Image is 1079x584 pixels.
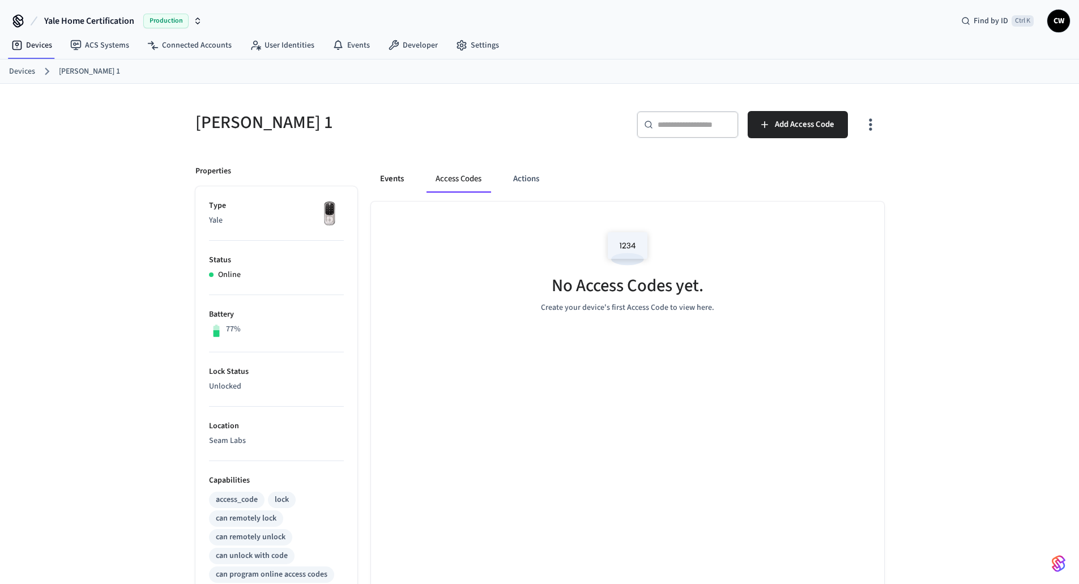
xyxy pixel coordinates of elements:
a: Events [323,35,379,56]
span: Find by ID [974,15,1008,27]
span: Yale Home Certification [44,14,134,28]
a: Developer [379,35,447,56]
p: Seam Labs [209,435,344,447]
h5: No Access Codes yet. [552,274,703,297]
span: Ctrl K [1012,15,1034,27]
span: Production [143,14,189,28]
p: Unlocked [209,381,344,393]
a: Devices [9,66,35,78]
button: Access Codes [427,165,491,193]
div: access_code [216,494,258,506]
p: Type [209,200,344,212]
div: can program online access codes [216,569,327,581]
img: Access Codes Empty State [602,224,653,272]
a: Settings [447,35,508,56]
p: Location [209,420,344,432]
button: Actions [504,165,548,193]
p: Online [218,269,241,281]
p: Lock Status [209,366,344,378]
p: Yale [209,215,344,227]
div: ant example [371,165,884,193]
div: Find by IDCtrl K [952,11,1043,31]
div: can remotely lock [216,513,276,525]
a: [PERSON_NAME] 1 [59,66,120,78]
div: lock [275,494,289,506]
span: Add Access Code [775,117,834,132]
p: Create your device's first Access Code to view here. [541,302,714,314]
p: Capabilities [209,475,344,487]
span: CW [1048,11,1069,31]
div: can unlock with code [216,550,288,562]
p: Battery [209,309,344,321]
a: Devices [2,35,61,56]
button: CW [1047,10,1070,32]
h5: [PERSON_NAME] 1 [195,111,533,134]
p: Status [209,254,344,266]
a: Connected Accounts [138,35,241,56]
img: Yale Assure Touchscreen Wifi Smart Lock, Satin Nickel, Front [315,200,344,228]
a: User Identities [241,35,323,56]
button: Events [371,165,413,193]
div: can remotely unlock [216,531,285,543]
p: Properties [195,165,231,177]
button: Add Access Code [748,111,848,138]
p: 77% [226,323,241,335]
img: SeamLogoGradient.69752ec5.svg [1052,555,1065,573]
a: ACS Systems [61,35,138,56]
